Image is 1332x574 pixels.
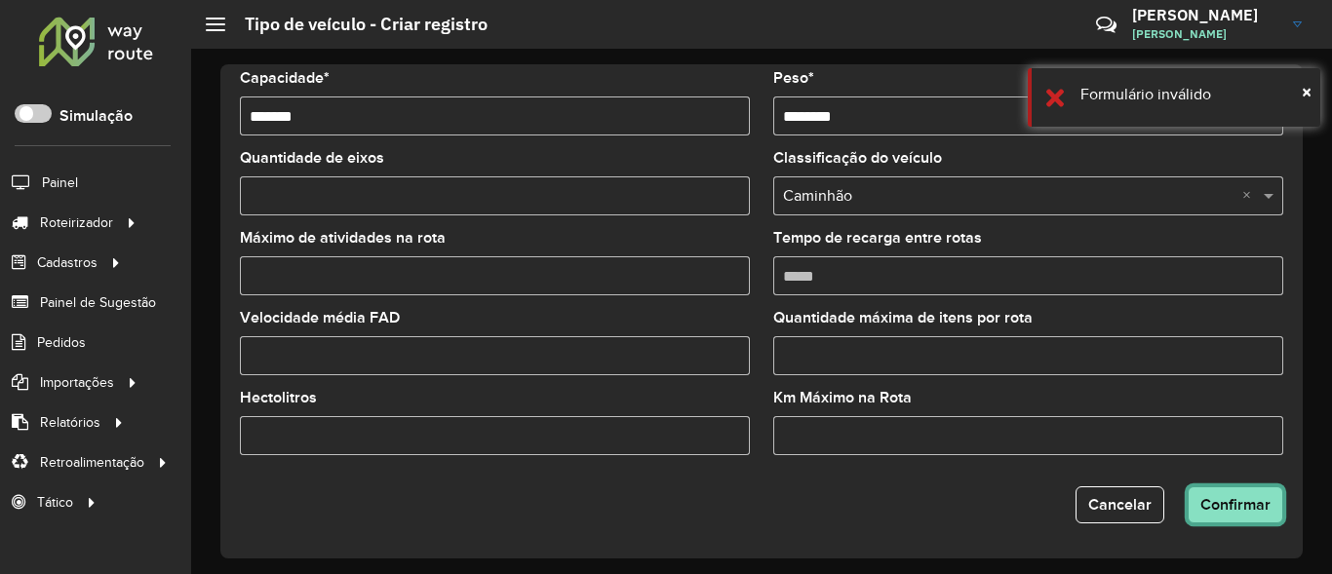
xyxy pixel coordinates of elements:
label: Quantidade de eixos [240,146,384,170]
label: Tempo de recarga entre rotas [773,226,982,249]
a: Contato Rápido [1085,4,1127,46]
label: Quantidade máxima de itens por rota [773,306,1033,329]
span: [PERSON_NAME] [1132,25,1278,43]
button: Confirmar [1188,486,1283,523]
span: Roteirizador [40,212,113,233]
span: Retroalimentação [40,452,144,473]
span: Clear all [1242,184,1259,208]
span: Relatórios [40,412,100,433]
label: Km Máximo na Rota [773,386,912,409]
span: Tático [37,492,73,513]
label: Velocidade média FAD [240,306,400,329]
button: Cancelar [1076,486,1164,523]
span: Painel de Sugestão [40,292,156,313]
label: Peso [773,66,814,90]
label: Simulação [59,104,133,128]
label: Máximo de atividades na rota [240,226,446,249]
label: Classificação do veículo [773,146,942,170]
span: Cancelar [1088,496,1152,513]
h3: [PERSON_NAME] [1132,6,1278,24]
span: Cadastros [37,252,98,273]
button: Close [1302,77,1312,106]
h2: Tipo de veículo - Criar registro [225,14,488,35]
span: Importações [40,372,114,393]
label: Hectolitros [240,386,317,409]
span: Pedidos [37,332,86,353]
label: Capacidade [240,66,330,90]
span: Confirmar [1200,496,1271,513]
span: × [1302,81,1312,102]
span: Painel [42,172,78,193]
div: Formulário inválido [1080,83,1306,106]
